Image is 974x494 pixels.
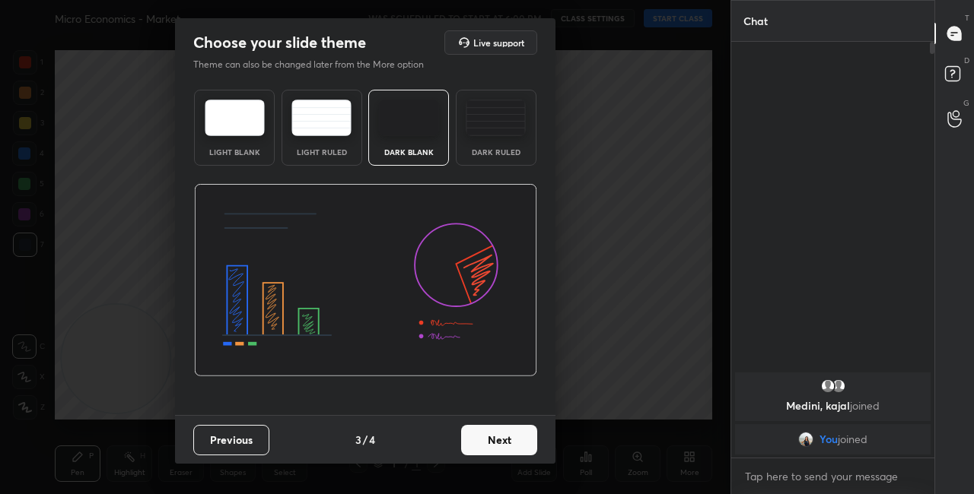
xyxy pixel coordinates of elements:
[363,432,368,448] h4: /
[964,55,969,66] p: D
[194,184,537,377] img: darkThemeBanner.d06ce4a2.svg
[731,369,934,458] div: grid
[461,425,537,455] button: Next
[193,58,440,71] p: Theme can also be changed later from the More option
[473,38,524,47] h5: Live support
[379,100,439,136] img: darkTheme.f0cc69e5.svg
[820,433,838,445] span: You
[963,97,969,109] p: G
[965,12,969,24] p: T
[355,432,361,448] h4: 3
[466,148,527,156] div: Dark Ruled
[731,1,780,41] p: Chat
[798,432,813,447] img: 7b2fb93e2a404dc19183bb1ccf9e4b77.jpg
[369,432,375,448] h4: 4
[466,100,526,136] img: darkRuledTheme.de295e13.svg
[831,378,846,394] img: default.png
[850,398,880,413] span: joined
[820,378,836,394] img: default.png
[204,148,265,156] div: Light Blank
[291,100,352,136] img: lightRuledTheme.5fabf969.svg
[744,400,921,412] p: Medini, kajal
[193,33,366,52] h2: Choose your slide theme
[193,425,269,455] button: Previous
[291,148,352,156] div: Light Ruled
[838,433,867,445] span: joined
[205,100,265,136] img: lightTheme.e5ed3b09.svg
[378,148,439,156] div: Dark Blank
